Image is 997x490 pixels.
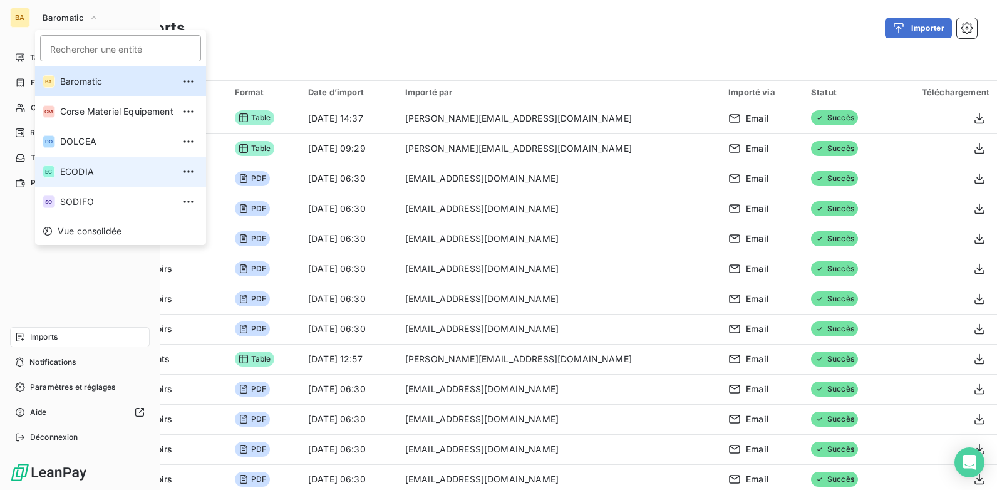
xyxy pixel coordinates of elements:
[235,412,270,427] span: PDF
[301,404,398,434] td: [DATE] 06:30
[301,434,398,464] td: [DATE] 06:30
[235,231,270,246] span: PDF
[43,13,84,23] span: Baromatic
[60,75,173,88] span: Baromatic
[811,231,858,246] span: Succès
[746,112,769,125] span: Email
[235,472,270,487] span: PDF
[398,133,721,164] td: [PERSON_NAME][EMAIL_ADDRESS][DOMAIN_NAME]
[235,171,270,186] span: PDF
[30,127,63,138] span: Relances
[43,75,55,88] div: BA
[398,374,721,404] td: [EMAIL_ADDRESS][DOMAIN_NAME]
[31,102,56,113] span: Clients
[31,77,63,88] span: Factures
[60,195,173,208] span: SODIFO
[885,18,952,38] button: Importer
[811,261,858,276] span: Succès
[746,172,769,185] span: Email
[235,382,270,397] span: PDF
[398,103,721,133] td: [PERSON_NAME][EMAIL_ADDRESS][DOMAIN_NAME]
[405,87,713,97] div: Importé par
[235,442,270,457] span: PDF
[398,164,721,194] td: [EMAIL_ADDRESS][DOMAIN_NAME]
[301,194,398,224] td: [DATE] 06:30
[235,201,270,216] span: PDF
[301,103,398,133] td: [DATE] 14:37
[30,432,78,443] span: Déconnexion
[746,413,769,425] span: Email
[811,412,858,427] span: Succès
[398,314,721,344] td: [EMAIL_ADDRESS][DOMAIN_NAME]
[746,383,769,395] span: Email
[301,224,398,254] td: [DATE] 06:30
[301,284,398,314] td: [DATE] 06:30
[30,52,88,63] span: Tableau de bord
[894,87,989,97] div: Téléchargement
[308,87,390,97] div: Date d’import
[811,171,858,186] span: Succès
[301,164,398,194] td: [DATE] 06:30
[43,105,55,118] div: CM
[728,87,796,97] div: Importé via
[746,353,769,365] span: Email
[746,293,769,305] span: Email
[31,152,57,164] span: Tâches
[235,87,293,97] div: Format
[301,133,398,164] td: [DATE] 09:29
[30,382,115,393] span: Paramètres et réglages
[811,201,858,216] span: Succès
[301,254,398,284] td: [DATE] 06:30
[811,321,858,336] span: Succès
[811,472,858,487] span: Succès
[235,110,275,125] span: Table
[398,434,721,464] td: [EMAIL_ADDRESS][DOMAIN_NAME]
[398,284,721,314] td: [EMAIL_ADDRESS][DOMAIN_NAME]
[301,374,398,404] td: [DATE] 06:30
[746,263,769,275] span: Email
[30,407,47,418] span: Aide
[811,141,858,156] span: Succès
[30,331,58,343] span: Imports
[398,254,721,284] td: [EMAIL_ADDRESS][DOMAIN_NAME]
[811,87,879,97] div: Statut
[60,165,173,178] span: ECODIA
[58,225,121,237] span: Vue consolidée
[746,142,769,155] span: Email
[43,165,55,178] div: EC
[954,447,984,477] div: Open Intercom Messenger
[811,352,858,367] span: Succès
[811,382,858,397] span: Succès
[746,473,769,486] span: Email
[746,323,769,335] span: Email
[301,344,398,374] td: [DATE] 12:57
[235,141,275,156] span: Table
[746,443,769,456] span: Email
[10,402,150,422] a: Aide
[10,8,30,28] div: BA
[29,357,76,368] span: Notifications
[60,105,173,118] span: Corse Materiel Equipement
[398,404,721,434] td: [EMAIL_ADDRESS][DOMAIN_NAME]
[398,344,721,374] td: [PERSON_NAME][EMAIL_ADDRESS][DOMAIN_NAME]
[235,261,270,276] span: PDF
[31,177,69,189] span: Paiements
[60,135,173,148] span: DOLCEA
[43,195,55,208] div: SO
[398,194,721,224] td: [EMAIL_ADDRESS][DOMAIN_NAME]
[746,202,769,215] span: Email
[811,442,858,457] span: Succès
[40,35,201,61] input: placeholder
[235,352,275,367] span: Table
[43,135,55,148] div: DO
[398,224,721,254] td: [EMAIL_ADDRESS][DOMAIN_NAME]
[301,314,398,344] td: [DATE] 06:30
[811,291,858,306] span: Succès
[10,462,88,482] img: Logo LeanPay
[235,321,270,336] span: PDF
[235,291,270,306] span: PDF
[746,232,769,245] span: Email
[811,110,858,125] span: Succès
